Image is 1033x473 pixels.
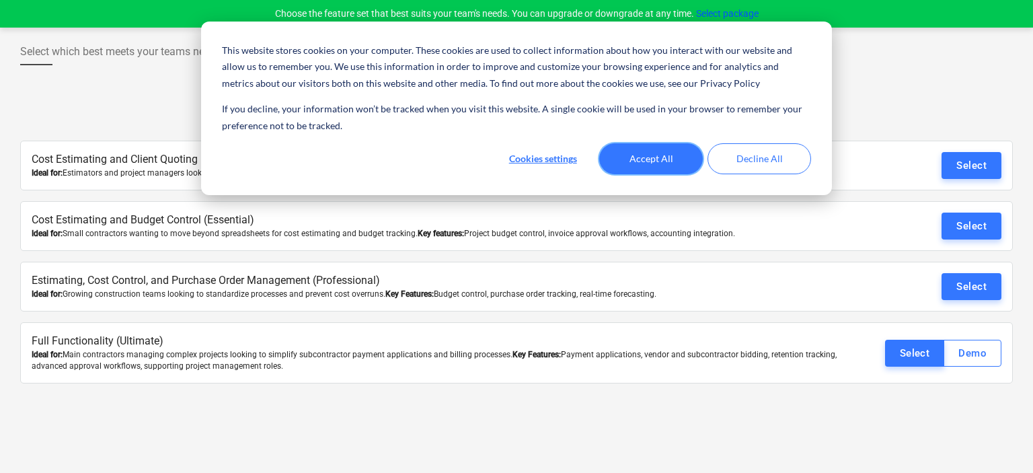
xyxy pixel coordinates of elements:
[201,22,832,195] div: Cookie banner
[696,7,759,21] button: Select package
[900,344,930,362] div: Select
[958,344,987,362] div: Demo
[942,273,1001,300] button: Select
[32,349,840,372] div: Main contractors managing complex projects looking to simplify subcontractor payment applications...
[32,228,840,240] div: Small contractors wanting to move beyond spreadsheets for cost estimating and budget tracking. Pr...
[222,42,811,92] p: This website stores cookies on your computer. These cookies are used to collect information about...
[491,143,595,174] button: Cookies settings
[942,152,1001,179] button: Select
[32,168,63,178] b: Ideal for:
[418,229,464,238] b: Key features:
[32,273,840,289] p: Estimating, Cost Control, and Purchase Order Management (Professional)
[32,289,63,299] b: Ideal for:
[32,168,840,179] div: Estimators and project managers looking to replace spreadsheets for cost estimating. Cost estimat...
[32,334,840,349] p: Full Functionality (Ultimate)
[944,340,1001,367] button: Demo
[32,350,63,359] b: Ideal for:
[20,114,1013,130] p: Select the feature set that meets your needs, and we'll send you quick tips on how to get started
[956,217,987,235] div: Select
[385,289,434,299] b: Key Features:
[20,44,221,60] span: Select which best meets your teams needs
[942,213,1001,240] button: Select
[599,143,703,174] button: Accept All
[966,408,1033,473] iframe: Chat Widget
[32,289,840,300] div: Growing construction teams looking to standardize processes and prevent cost overruns. Budget con...
[32,229,63,238] b: Ideal for:
[32,213,840,228] p: Cost Estimating and Budget Control (Essential)
[966,408,1033,473] div: Виджет чата
[275,7,759,21] p: Choose the feature set that best suits your team's needs. You can upgrade or downgrade at any time.
[707,143,811,174] button: Decline All
[512,350,561,359] b: Key Features:
[885,340,945,367] button: Select
[956,278,987,295] div: Select
[32,152,840,168] p: Cost Estimating and Client Quoting (Estimating)
[956,157,987,174] div: Select
[222,101,811,134] p: If you decline, your information won’t be tracked when you visit this website. A single cookie wi...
